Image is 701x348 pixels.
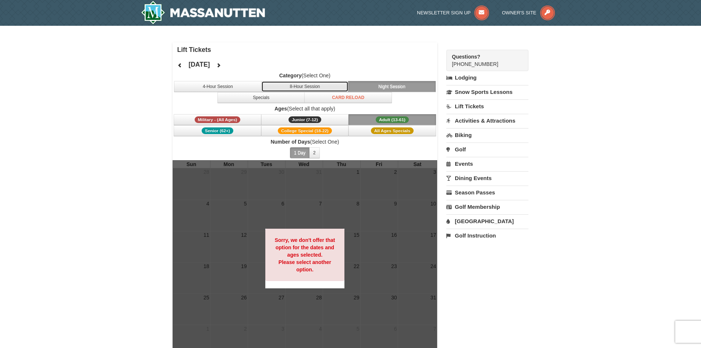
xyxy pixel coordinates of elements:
button: 2 [309,147,320,158]
label: (Select all that apply) [173,105,438,112]
span: College Special (18-22) [278,127,332,134]
strong: Category [279,73,302,78]
button: Night Session [348,81,436,92]
a: Lodging [446,71,528,84]
label: (Select One) [173,72,438,79]
a: Golf Instruction [446,229,528,242]
button: Senior (62+) [174,125,261,136]
a: Snow Sports Lessons [446,85,528,99]
a: [GEOGRAPHIC_DATA] [446,214,528,228]
span: Newsletter Sign Up [417,10,471,15]
a: Activities & Attractions [446,114,528,127]
span: Junior (7-12) [288,116,321,123]
button: Junior (7-12) [261,114,349,125]
button: 8-Hour Session [261,81,349,92]
h4: Lift Tickets [177,46,438,53]
button: Adult (13-61) [348,114,436,125]
strong: Questions? [452,54,480,60]
a: Events [446,157,528,171]
label: (Select One) [173,138,438,145]
button: 4-Hour Session [174,81,262,92]
a: Season Passes [446,186,528,199]
button: Military - (All Ages) [174,114,261,125]
a: Newsletter Sign Up [417,10,489,15]
a: Dining Events [446,171,528,185]
a: Biking [446,128,528,142]
strong: Sorry, we don't offer that option for the dates and ages selected. Please select another option. [275,237,335,273]
a: Golf [446,143,528,156]
a: Massanutten Resort [141,1,265,24]
a: Owner's Site [502,10,555,15]
button: All Ages Specials [348,125,436,136]
h4: [DATE] [188,61,210,68]
span: Owner's Site [502,10,537,15]
img: Massanutten Resort Logo [141,1,265,24]
button: Specials [217,92,305,103]
a: Lift Tickets [446,99,528,113]
strong: Ages [275,106,287,112]
span: Adult (13-61) [376,116,409,123]
a: Golf Membership [446,200,528,214]
button: 1 Day [290,147,309,158]
span: [PHONE_NUMBER] [452,53,515,67]
button: College Special (18-22) [261,125,349,136]
strong: Number of Days [270,139,310,145]
span: All Ages Specials [371,127,414,134]
span: Military - (All Ages) [195,116,241,123]
span: Senior (62+) [202,127,233,134]
button: Card Reload [304,92,392,103]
